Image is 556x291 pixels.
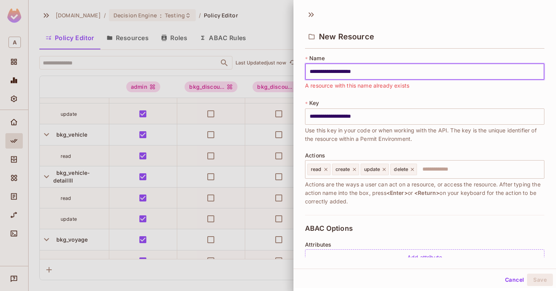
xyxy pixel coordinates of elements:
span: Actions [305,152,325,159]
div: update [361,164,389,175]
span: create [336,166,350,173]
span: ABAC Options [305,225,353,232]
span: <Return> [414,189,439,196]
button: Cancel [502,274,527,286]
span: Name [309,55,325,61]
div: create [332,164,359,175]
span: Attributes [305,242,332,248]
span: update [364,166,380,173]
span: Use this key in your code or when working with the API. The key is the unique identifier of the r... [305,126,544,143]
button: Save [527,274,553,286]
div: delete [390,164,417,175]
span: read [311,166,322,173]
span: <Enter> [386,189,408,196]
div: read [307,164,331,175]
span: A resource with this name already exists [305,81,409,90]
span: Actions are the ways a user can act on a resource, or access the resource. After typing the actio... [305,180,544,206]
div: Add attribute [305,249,544,266]
span: Key [309,100,319,106]
span: delete [394,166,408,173]
span: New Resource [319,32,374,41]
